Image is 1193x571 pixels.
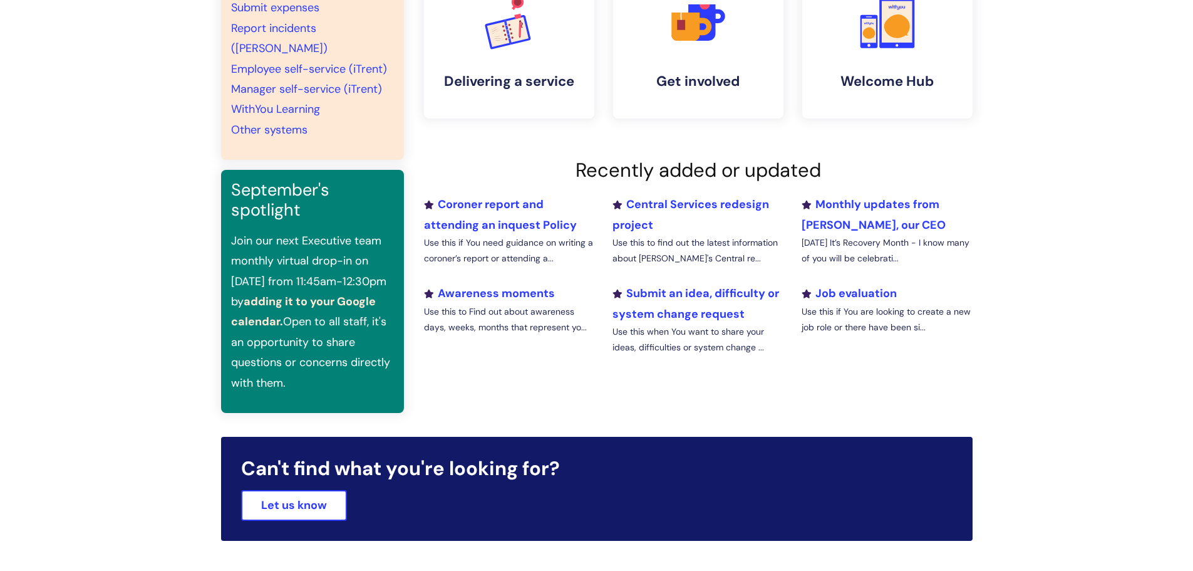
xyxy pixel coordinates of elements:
[612,235,783,266] p: Use this to find out the latest information about [PERSON_NAME]'s Central re...
[231,294,376,329] a: adding it to your Google calendar.
[231,21,328,56] a: Report incidents ([PERSON_NAME])
[424,197,577,232] a: Coroner report and attending an inquest Policy
[241,490,347,520] a: Let us know
[424,159,973,182] h2: Recently added or updated
[424,286,555,301] a: Awareness moments
[812,73,963,90] h4: Welcome Hub
[241,457,953,480] h2: Can't find what you're looking for?
[231,81,382,97] a: Manager self-service (iTrent)
[623,73,773,90] h4: Get involved
[612,324,783,355] p: Use this when You want to share your ideas, difficulties or system change ...
[231,231,394,393] p: Join our next Executive team monthly virtual drop-in on [DATE] from 11:45am-12:30pm by Open to al...
[802,197,946,232] a: Monthly updates from [PERSON_NAME], our CEO
[612,286,779,321] a: Submit an idea, difficulty or system change request
[231,180,394,221] h3: September's spotlight
[231,102,320,117] a: WithYou Learning
[802,286,897,301] a: Job evaluation
[612,197,769,232] a: Central Services redesign project
[434,73,584,90] h4: Delivering a service
[231,122,307,137] a: Other systems
[802,235,972,266] p: [DATE] It’s Recovery Month - I know many of you will be celebrati...
[231,61,387,76] a: Employee self-service (iTrent)
[424,304,594,335] p: Use this to Find out about awareness days, weeks, months that represent yo...
[424,235,594,266] p: Use this if You need guidance on writing a coroner’s report or attending a...
[802,304,972,335] p: Use this if You are looking to create a new job role or there have been si...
